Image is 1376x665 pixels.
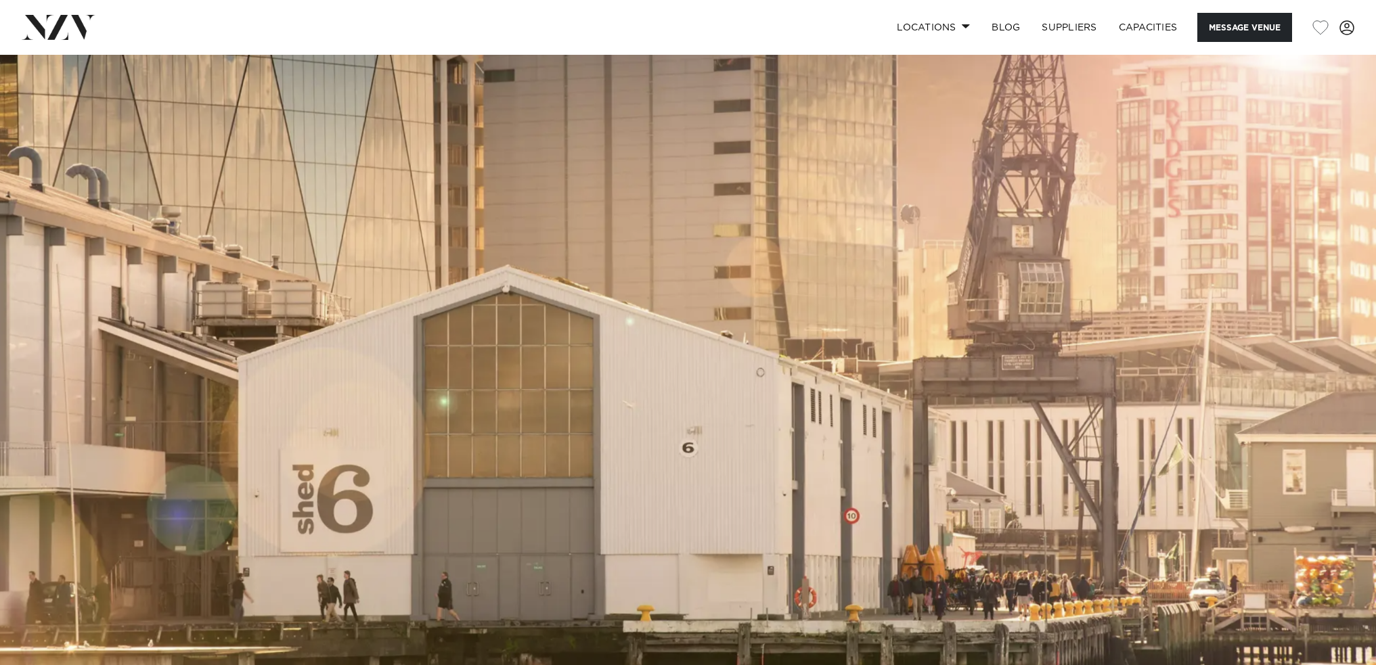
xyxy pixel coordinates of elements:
a: SUPPLIERS [1031,13,1107,42]
a: Locations [886,13,981,42]
img: nzv-logo.png [22,15,95,39]
a: BLOG [981,13,1031,42]
a: Capacities [1108,13,1189,42]
button: Message Venue [1197,13,1292,42]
